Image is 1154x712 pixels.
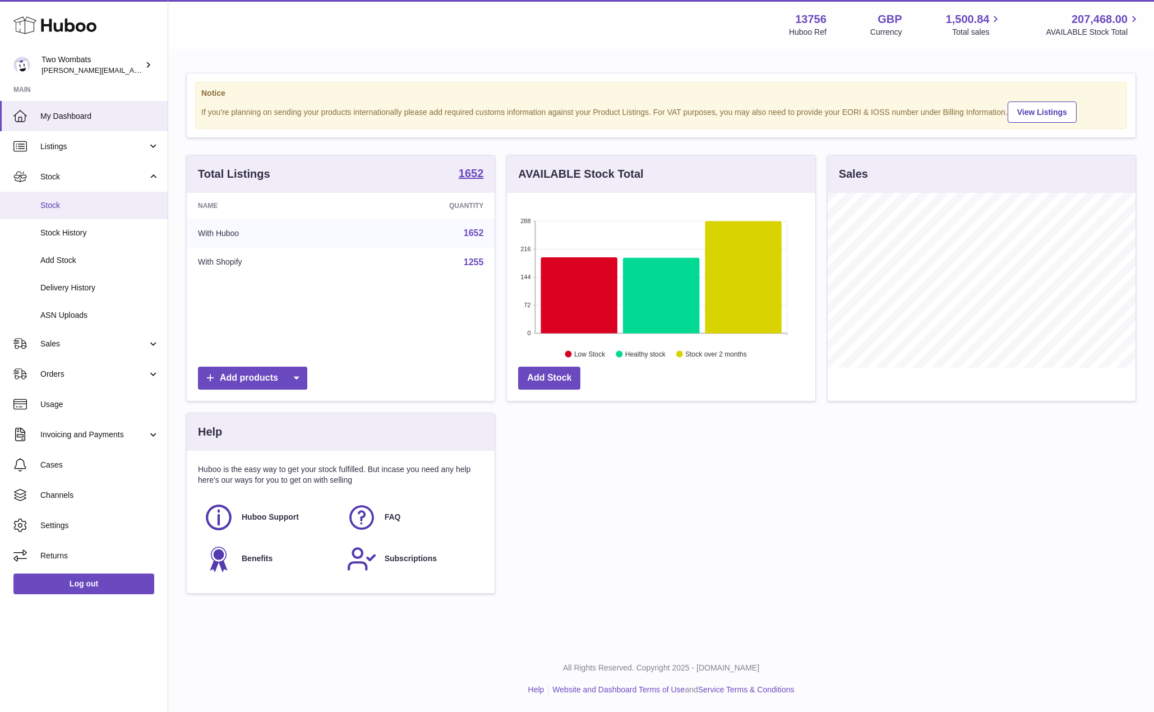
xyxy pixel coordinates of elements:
[946,12,1003,38] a: 1,500.84 Total sales
[40,429,147,440] span: Invoicing and Payments
[574,350,606,358] text: Low Stock
[698,685,795,694] a: Service Terms & Conditions
[839,167,868,182] h3: Sales
[347,502,478,533] a: FAQ
[353,193,495,219] th: Quantity
[198,367,307,390] a: Add products
[41,54,142,76] div: Two Wombats
[464,257,484,267] a: 1255
[40,255,159,266] span: Add Stock
[187,219,353,248] td: With Huboo
[1046,12,1141,38] a: 207,468.00 AVAILABLE Stock Total
[518,367,580,390] a: Add Stock
[40,399,159,410] span: Usage
[1046,27,1141,38] span: AVAILABLE Stock Total
[40,339,147,349] span: Sales
[518,167,643,182] h3: AVAILABLE Stock Total
[40,228,159,238] span: Stock History
[40,520,159,531] span: Settings
[13,57,30,73] img: adam.randall@twowombats.com
[201,100,1121,123] div: If you're planning on sending your products internationally please add required customs informati...
[242,512,299,523] span: Huboo Support
[40,283,159,293] span: Delivery History
[204,502,335,533] a: Huboo Support
[40,310,159,321] span: ASN Uploads
[40,369,147,380] span: Orders
[795,12,827,27] strong: 13756
[464,228,484,238] a: 1652
[40,111,159,122] span: My Dashboard
[528,685,544,694] a: Help
[201,88,1121,99] strong: Notice
[40,141,147,152] span: Listings
[385,553,437,564] span: Subscriptions
[40,172,147,182] span: Stock
[204,544,335,574] a: Benefits
[177,663,1145,673] p: All Rights Reserved. Copyright 2025 - [DOMAIN_NAME]
[520,218,530,224] text: 288
[347,544,478,574] a: Subscriptions
[187,248,353,277] td: With Shopify
[40,551,159,561] span: Returns
[952,27,1002,38] span: Total sales
[625,350,666,358] text: Healthy stock
[520,246,530,252] text: 216
[548,685,794,695] li: and
[41,66,285,75] span: [PERSON_NAME][EMAIL_ADDRESS][PERSON_NAME][DOMAIN_NAME]
[385,512,401,523] span: FAQ
[198,424,222,440] h3: Help
[187,193,353,219] th: Name
[40,490,159,501] span: Channels
[870,27,902,38] div: Currency
[40,460,159,470] span: Cases
[459,168,484,181] a: 1652
[1072,12,1128,27] span: 207,468.00
[528,330,531,336] text: 0
[13,574,154,594] a: Log out
[198,167,270,182] h3: Total Listings
[459,168,484,179] strong: 1652
[686,350,747,358] text: Stock over 2 months
[524,302,531,308] text: 72
[552,685,685,694] a: Website and Dashboard Terms of Use
[1008,101,1077,123] a: View Listings
[520,274,530,280] text: 144
[789,27,827,38] div: Huboo Ref
[198,464,483,486] p: Huboo is the easy way to get your stock fulfilled. But incase you need any help here's our ways f...
[878,12,902,27] strong: GBP
[242,553,273,564] span: Benefits
[40,200,159,211] span: Stock
[946,12,990,27] span: 1,500.84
